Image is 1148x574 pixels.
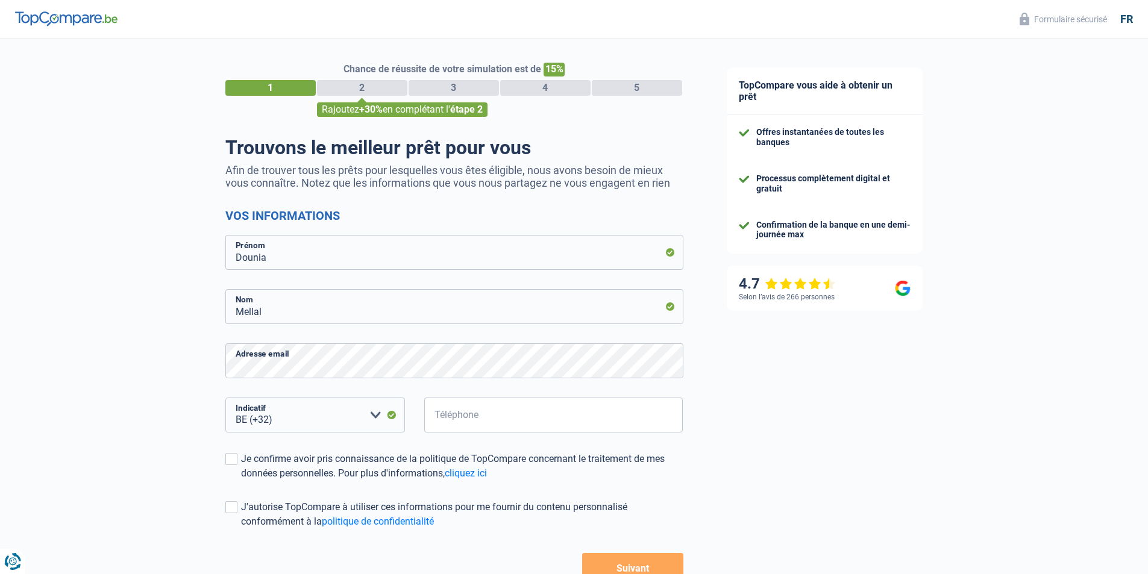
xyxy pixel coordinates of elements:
[756,127,911,148] div: Offres instantanées de toutes les banques
[225,136,683,159] h1: Trouvons le meilleur prêt pour vous
[445,467,487,479] a: cliquez ici
[727,67,923,115] div: TopCompare vous aide à obtenir un prêt
[15,11,118,26] img: TopCompare Logo
[450,104,483,115] span: étape 2
[317,102,488,117] div: Rajoutez en complétant l'
[225,80,316,96] div: 1
[739,293,835,301] div: Selon l’avis de 266 personnes
[424,398,683,432] input: 401020304
[322,516,434,527] a: politique de confidentialité
[241,500,683,529] div: J'autorise TopCompare à utiliser ces informations pour me fournir du contenu personnalisé conform...
[544,63,565,76] span: 15%
[317,80,407,96] div: 2
[343,63,541,75] span: Chance de réussite de votre simulation est de
[756,173,911,194] div: Processus complètement digital et gratuit
[225,164,683,189] p: Afin de trouver tous les prêts pour lesquelles vous êtes éligible, nous avons besoin de mieux vou...
[225,208,683,223] h2: Vos informations
[241,452,683,481] div: Je confirme avoir pris connaissance de la politique de TopCompare concernant le traitement de mes...
[409,80,499,96] div: 3
[756,220,911,240] div: Confirmation de la banque en une demi-journée max
[500,80,591,96] div: 4
[739,275,836,293] div: 4.7
[1012,9,1114,29] button: Formulaire sécurisé
[592,80,682,96] div: 5
[359,104,383,115] span: +30%
[1120,13,1133,26] div: fr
